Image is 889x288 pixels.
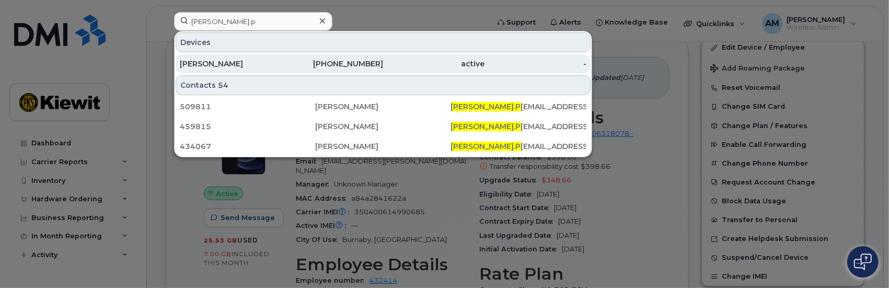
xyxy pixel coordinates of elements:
[451,101,586,112] div: [EMAIL_ADDRESS][PERSON_NAME][DOMAIN_NAME]
[174,12,332,31] input: Find something...
[218,80,228,90] span: 54
[180,121,315,132] div: 459815
[451,142,521,151] span: [PERSON_NAME].P
[176,54,591,73] a: [PERSON_NAME][PHONE_NUMBER]active-
[180,59,282,69] div: [PERSON_NAME]
[315,141,451,152] div: [PERSON_NAME]
[176,137,591,156] a: 434067[PERSON_NAME][PERSON_NAME].P[EMAIL_ADDRESS][PERSON_NAME][DOMAIN_NAME]
[315,101,451,112] div: [PERSON_NAME]
[176,97,591,116] a: 509811[PERSON_NAME][PERSON_NAME].P[EMAIL_ADDRESS][PERSON_NAME][DOMAIN_NAME]
[282,59,384,69] div: [PHONE_NUMBER]
[451,102,521,111] span: [PERSON_NAME].P
[315,121,451,132] div: [PERSON_NAME]
[451,122,521,131] span: [PERSON_NAME].P
[176,32,591,52] div: Devices
[451,121,586,132] div: [EMAIL_ADDRESS][PERSON_NAME][DOMAIN_NAME]
[854,254,872,270] img: Open chat
[176,75,591,95] div: Contacts
[180,101,315,112] div: 509811
[485,59,587,69] div: -
[383,59,485,69] div: active
[176,117,591,136] a: 459815[PERSON_NAME][PERSON_NAME].P[EMAIL_ADDRESS][PERSON_NAME][DOMAIN_NAME]
[180,141,315,152] div: 434067
[451,141,586,152] div: [EMAIL_ADDRESS][PERSON_NAME][DOMAIN_NAME]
